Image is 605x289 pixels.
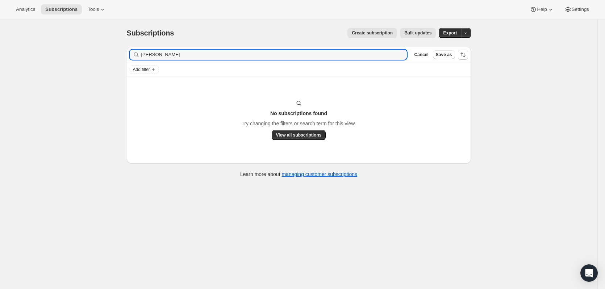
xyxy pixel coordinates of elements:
[414,52,428,58] span: Cancel
[537,7,547,12] span: Help
[141,50,407,60] input: Filter subscribers
[436,52,452,58] span: Save as
[525,4,558,14] button: Help
[458,50,468,60] button: Sort the results
[12,4,39,14] button: Analytics
[276,132,322,138] span: View all subscriptions
[130,65,159,74] button: Add filter
[580,264,598,282] div: Open Intercom Messenger
[83,4,110,14] button: Tools
[16,7,35,12] span: Analytics
[45,7,78,12] span: Subscriptions
[572,7,589,12] span: Settings
[439,28,461,38] button: Export
[433,50,455,59] button: Save as
[281,171,357,177] a: managing customer subscriptions
[41,4,82,14] button: Subscriptions
[127,29,174,37] span: Subscriptions
[352,30,393,36] span: Create subscription
[560,4,593,14] button: Settings
[88,7,99,12] span: Tools
[272,130,326,140] button: View all subscriptions
[241,120,356,127] p: Try changing the filters or search term for this view.
[347,28,397,38] button: Create subscription
[133,67,150,72] span: Add filter
[411,50,431,59] button: Cancel
[270,110,327,117] h3: No subscriptions found
[240,171,357,178] p: Learn more about
[404,30,431,36] span: Bulk updates
[400,28,436,38] button: Bulk updates
[443,30,457,36] span: Export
